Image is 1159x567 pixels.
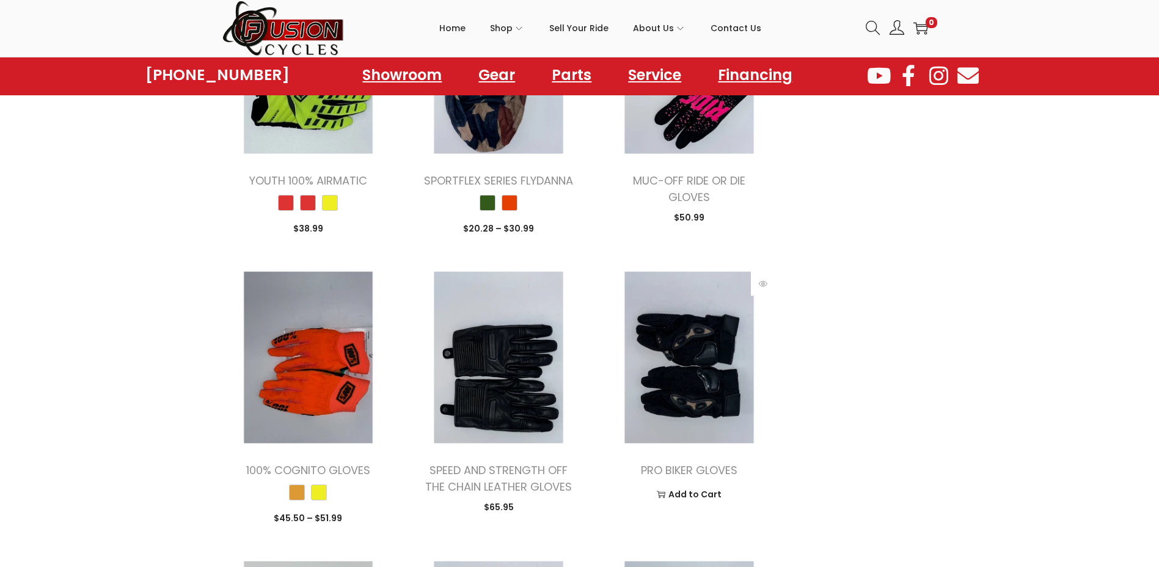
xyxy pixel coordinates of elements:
[307,512,313,524] span: –
[439,1,466,56] a: Home
[484,501,489,513] span: $
[612,485,766,503] a: Add to Cart
[711,13,761,43] span: Contact Us
[274,512,279,524] span: $
[674,211,679,224] span: $
[293,222,323,235] span: 38.99
[345,1,857,56] nav: Primary navigation
[549,1,609,56] a: Sell Your Ride
[706,61,805,89] a: Financing
[145,67,290,84] a: [PHONE_NUMBER]
[633,173,745,205] a: MUC-OFF RIDE OR DIE GLOVES
[490,13,513,43] span: Shop
[350,61,454,89] a: Showroom
[293,222,299,235] span: $
[633,13,674,43] span: About Us
[539,61,604,89] a: Parts
[503,222,534,235] span: 30.99
[463,222,469,235] span: $
[246,463,370,478] a: 100% COGNITO GLOVES
[315,512,320,524] span: $
[616,61,693,89] a: Service
[425,463,572,494] a: SPEED AND STRENGTH OFF THE CHAIN LEATHER GLOVES
[490,1,525,56] a: Shop
[751,271,775,296] span: Quick View
[463,222,494,235] span: 20.28
[633,1,686,56] a: About Us
[495,222,502,235] span: –
[674,211,704,224] span: 50.99
[466,61,527,89] a: Gear
[249,173,367,188] a: YOUTH 100% AIRMATIC
[484,501,514,513] span: 65.95
[424,173,573,188] a: SPORTFLEX SERIES FLYDANNA
[641,463,737,478] a: PRO BIKER GLOVES
[350,61,805,89] nav: Menu
[315,512,342,524] span: 51.99
[711,1,761,56] a: Contact Us
[549,13,609,43] span: Sell Your Ride
[503,222,509,235] span: $
[439,13,466,43] span: Home
[274,512,305,524] span: 45.50
[913,21,928,35] a: 0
